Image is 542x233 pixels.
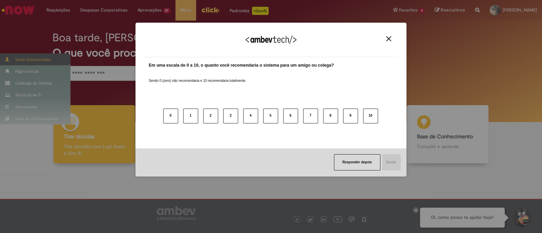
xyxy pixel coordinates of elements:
button: 9 [343,109,358,123]
button: 3 [223,109,238,123]
button: 10 [363,109,378,123]
button: 5 [263,109,278,123]
img: Close [386,36,391,41]
img: Logo Ambevtech [246,36,296,44]
button: 4 [243,109,258,123]
button: 1 [183,109,198,123]
label: Em uma escala de 0 a 10, o quanto você recomendaria o sistema para um amigo ou colega? [149,62,334,69]
button: 8 [323,109,338,123]
label: Sendo 0 (zero) não recomendaria e 10 recomendaria totalmente. [149,70,246,83]
button: 0 [163,109,178,123]
button: 7 [303,109,318,123]
button: 6 [283,109,298,123]
button: 2 [203,109,218,123]
button: Close [384,36,393,42]
button: Responder depois [334,154,380,170]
